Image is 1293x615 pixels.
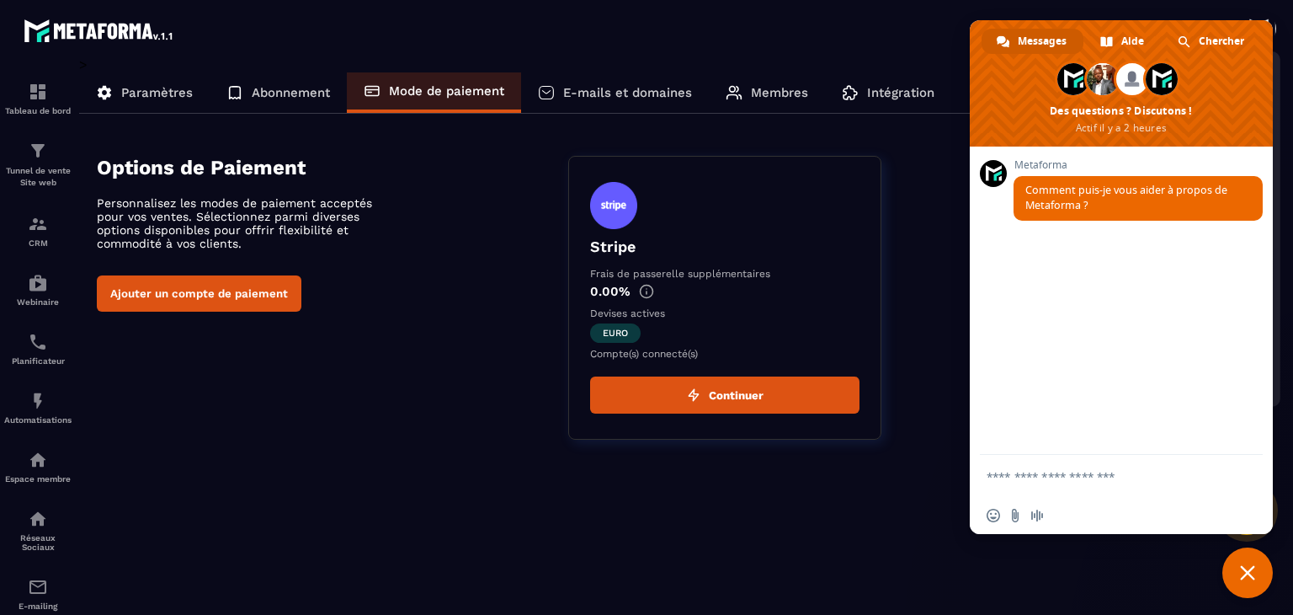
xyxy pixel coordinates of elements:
img: social-network [28,509,48,529]
span: euro [590,324,641,343]
img: scheduler [28,332,48,352]
p: E-mailing [4,602,72,611]
a: formationformationTunnel de vente Site web [4,128,72,201]
p: 0.00% [590,284,859,299]
img: automations [28,450,48,470]
span: Chercher [1199,29,1244,54]
textarea: Entrez votre message... [987,469,1219,484]
p: Intégration [867,85,934,100]
p: Compte(s) connecté(s) [590,348,859,360]
a: automationsautomationsAutomatisations [4,378,72,437]
span: Insérer un emoji [987,509,1000,522]
p: Tunnel de vente Site web [4,165,72,189]
a: automationsautomationsWebinaire [4,260,72,319]
p: Abonnement [252,85,330,100]
p: Espace membre [4,474,72,484]
p: Paramètres [121,85,193,100]
img: logo [24,15,175,45]
h4: Options de Paiement [97,156,568,179]
p: Membres [751,85,808,100]
p: Webinaire [4,297,72,307]
p: E-mails et domaines [563,85,692,100]
p: Personnalisez les modes de paiement acceptés pour vos ventes. Sélectionnez parmi diverses options... [97,196,391,250]
div: Chercher [1163,29,1261,54]
p: Frais de passerelle supplémentaires [590,268,859,280]
img: zap.8ac5aa27.svg [687,388,700,402]
a: automationsautomationsEspace membre [4,437,72,496]
img: info-gr.5499bf25.svg [639,284,654,299]
img: formation [28,141,48,161]
p: CRM [4,238,72,248]
span: Envoyer un fichier [1008,509,1022,522]
button: Ajouter un compte de paiement [97,275,301,312]
a: formationformationTableau de bord [4,69,72,128]
p: Planificateur [4,356,72,366]
p: Réseaux Sociaux [4,533,72,552]
a: schedulerschedulerPlanificateur [4,319,72,378]
div: Messages [982,29,1083,54]
p: Mode de paiement [389,83,504,99]
p: Automatisations [4,415,72,425]
span: Metaforma [1014,159,1263,171]
div: Aide [1085,29,1161,54]
p: Devises actives [590,307,859,319]
div: Fermer le chat [1222,548,1273,598]
a: formationformationCRM [4,201,72,260]
a: social-networksocial-networkRéseaux Sociaux [4,496,72,564]
span: Message audio [1030,509,1044,522]
img: automations [28,273,48,293]
button: Continuer [590,377,859,414]
p: Stripe [590,238,859,255]
img: formation [28,82,48,102]
img: automations [28,391,48,411]
p: Tableau de bord [4,106,72,115]
div: > [79,56,1276,465]
img: email [28,577,48,597]
span: Comment puis-je vous aider à propos de Metaforma ? [1025,183,1227,212]
img: formation [28,214,48,234]
span: Aide [1121,29,1144,54]
img: stripe.9bed737a.svg [590,182,637,229]
span: Messages [1018,29,1067,54]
